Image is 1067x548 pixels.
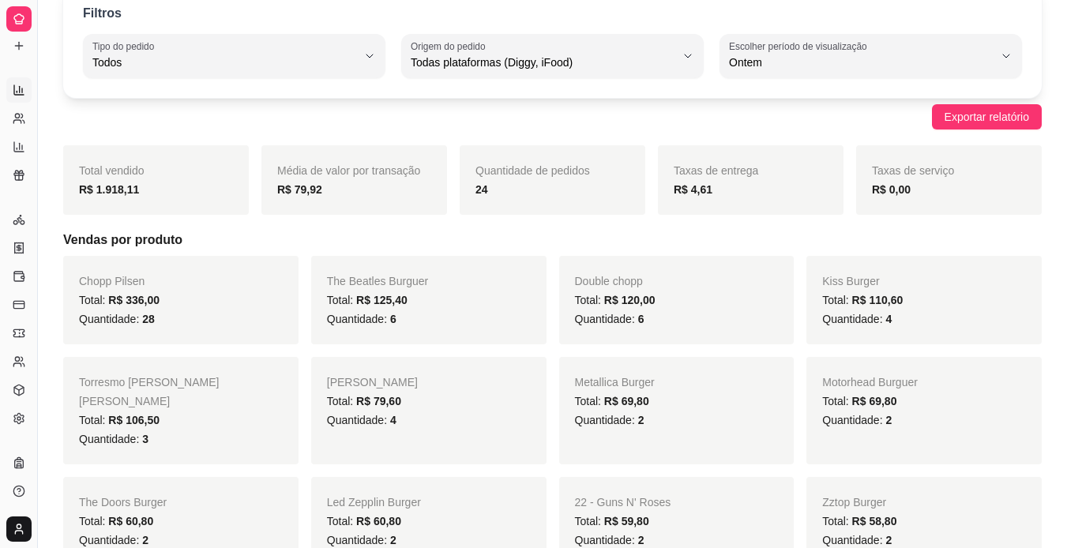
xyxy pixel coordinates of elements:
[822,395,896,407] span: Total:
[79,414,160,426] span: Total:
[79,496,167,509] span: The Doors Burger
[327,515,401,527] span: Total:
[822,275,879,287] span: Kiss Burger
[719,34,1022,78] button: Escolher período de visualizaçãoOntem
[277,183,322,196] strong: R$ 79,92
[356,294,408,306] span: R$ 125,40
[79,313,155,325] span: Quantidade:
[872,183,911,196] strong: R$ 0,00
[674,164,758,177] span: Taxas de entrega
[575,534,644,546] span: Quantidade:
[277,164,420,177] span: Média de valor por transação
[327,414,396,426] span: Quantidade:
[575,515,649,527] span: Total:
[108,414,160,426] span: R$ 106,50
[729,54,994,70] span: Ontem
[729,39,872,53] label: Escolher período de visualização
[475,164,590,177] span: Quantidade de pedidos
[327,313,396,325] span: Quantidade:
[390,414,396,426] span: 4
[945,108,1029,126] span: Exportar relatório
[885,414,892,426] span: 2
[390,313,396,325] span: 6
[92,39,160,53] label: Tipo do pedido
[822,496,886,509] span: Zztop Burger
[83,34,385,78] button: Tipo do pedidoTodos
[108,294,160,306] span: R$ 336,00
[638,414,644,426] span: 2
[142,313,155,325] span: 28
[401,34,704,78] button: Origem do pedidoTodas plataformas (Diggy, iFood)
[822,515,896,527] span: Total:
[390,534,396,546] span: 2
[822,534,892,546] span: Quantidade:
[872,164,954,177] span: Taxas de serviço
[79,376,219,407] span: Torresmo [PERSON_NAME] [PERSON_NAME]
[327,534,396,546] span: Quantidade:
[92,54,357,70] span: Todos
[638,534,644,546] span: 2
[604,515,649,527] span: R$ 59,80
[79,515,153,527] span: Total:
[822,294,903,306] span: Total:
[885,534,892,546] span: 2
[327,275,428,287] span: The Beatles Burguer
[575,496,671,509] span: 22 - Guns N' Roses
[638,313,644,325] span: 6
[327,376,418,388] span: [PERSON_NAME]
[142,534,148,546] span: 2
[327,294,408,306] span: Total:
[604,395,649,407] span: R$ 69,80
[575,376,655,388] span: Metallica Burger
[356,515,401,527] span: R$ 60,80
[356,395,401,407] span: R$ 79,60
[79,275,145,287] span: Chopp Pilsen
[79,294,160,306] span: Total:
[822,414,892,426] span: Quantidade:
[327,496,421,509] span: Led Zepplin Burger
[674,183,712,196] strong: R$ 4,61
[852,395,897,407] span: R$ 69,80
[852,294,904,306] span: R$ 110,60
[932,104,1042,129] button: Exportar relatório
[575,294,656,306] span: Total:
[475,183,488,196] strong: 24
[852,515,897,527] span: R$ 58,80
[575,275,643,287] span: Double chopp
[83,4,122,23] p: Filtros
[604,294,656,306] span: R$ 120,00
[575,414,644,426] span: Quantidade:
[411,39,490,53] label: Origem do pedido
[79,164,145,177] span: Total vendido
[575,395,649,407] span: Total:
[79,183,139,196] strong: R$ 1.918,11
[822,313,892,325] span: Quantidade:
[79,433,148,445] span: Quantidade:
[327,395,401,407] span: Total:
[411,54,675,70] span: Todas plataformas (Diggy, iFood)
[108,515,153,527] span: R$ 60,80
[885,313,892,325] span: 4
[575,313,644,325] span: Quantidade:
[142,433,148,445] span: 3
[63,231,1042,250] h5: Vendas por produto
[79,534,148,546] span: Quantidade:
[822,376,918,388] span: Motorhead Burguer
